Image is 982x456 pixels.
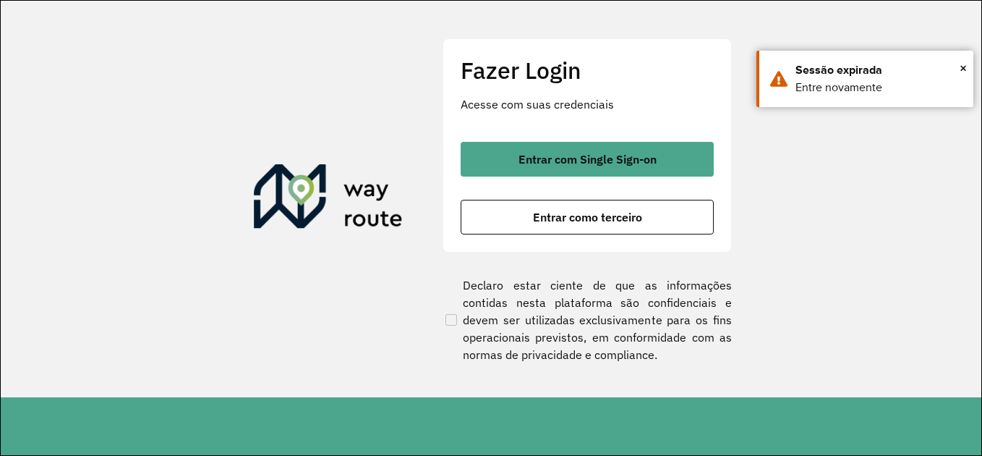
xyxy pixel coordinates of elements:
[443,276,732,363] label: Declaro estar ciente de que as informações contidas nesta plataforma são confidenciais e devem se...
[795,62,962,79] div: Sessão expirada
[518,153,657,165] span: Entrar com Single Sign-on
[960,57,967,79] span: ×
[254,164,403,234] img: Roteirizador AmbevTech
[461,96,714,113] p: Acesse com suas credenciais
[795,79,962,96] div: Entre novamente
[461,142,714,177] button: button
[533,211,642,223] span: Entrar como terceiro
[461,56,714,84] h2: Fazer Login
[461,200,714,235] button: button
[960,57,967,79] button: Close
